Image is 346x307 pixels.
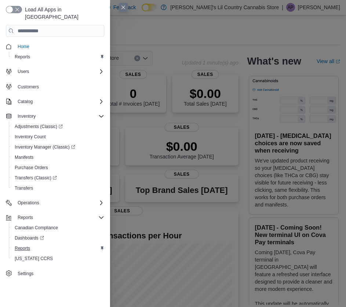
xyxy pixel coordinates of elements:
[12,132,49,141] a: Inventory Count
[18,215,33,220] span: Reports
[15,213,36,222] button: Reports
[9,233,107,243] a: Dashboards
[12,132,104,141] span: Inventory Count
[12,52,104,61] span: Reports
[15,67,32,76] button: Users
[18,84,39,90] span: Customers
[15,225,58,231] span: Canadian Compliance
[12,184,36,193] a: Transfers
[12,163,104,172] span: Purchase Orders
[12,153,104,162] span: Manifests
[18,44,29,50] span: Home
[15,175,57,181] span: Transfers (Classic)
[22,6,104,21] span: Load All Apps in [GEOGRAPHIC_DATA]
[15,97,104,106] span: Catalog
[12,244,33,253] a: Reports
[9,253,107,264] button: [US_STATE] CCRS
[15,112,104,121] span: Inventory
[12,153,36,162] a: Manifests
[18,271,33,277] span: Settings
[3,96,107,107] button: Catalog
[12,234,47,242] a: Dashboards
[3,111,107,121] button: Inventory
[9,142,107,152] a: Inventory Manager (Classic)
[9,173,107,183] a: Transfers (Classic)
[15,83,42,91] a: Customers
[12,143,78,151] a: Inventory Manager (Classic)
[18,99,33,105] span: Catalog
[9,152,107,162] button: Manifests
[3,212,107,223] button: Reports
[12,234,104,242] span: Dashboards
[12,163,51,172] a: Purchase Orders
[15,82,104,91] span: Customers
[9,132,107,142] button: Inventory Count
[15,112,39,121] button: Inventory
[9,223,107,233] button: Canadian Compliance
[15,235,44,241] span: Dashboards
[15,124,63,129] span: Adjustments (Classic)
[15,165,48,171] span: Purchase Orders
[12,122,66,131] a: Adjustments (Classic)
[15,67,104,76] span: Users
[15,134,46,140] span: Inventory Count
[15,213,104,222] span: Reports
[18,113,36,119] span: Inventory
[12,223,104,232] span: Canadian Compliance
[18,69,29,74] span: Users
[15,269,36,278] a: Settings
[3,81,107,92] button: Customers
[15,97,36,106] button: Catalog
[3,198,107,208] button: Operations
[3,268,107,279] button: Settings
[3,41,107,52] button: Home
[12,52,33,61] a: Reports
[12,254,104,263] span: Washington CCRS
[15,245,30,251] span: Reports
[15,269,104,278] span: Settings
[18,200,39,206] span: Operations
[9,52,107,62] button: Reports
[9,121,107,132] a: Adjustments (Classic)
[9,243,107,253] button: Reports
[9,183,107,193] button: Transfers
[15,154,33,160] span: Manifests
[12,122,104,131] span: Adjustments (Classic)
[12,244,104,253] span: Reports
[12,184,104,193] span: Transfers
[15,198,42,207] button: Operations
[15,144,75,150] span: Inventory Manager (Classic)
[3,66,107,77] button: Users
[12,173,104,182] span: Transfers (Classic)
[15,54,30,60] span: Reports
[15,185,33,191] span: Transfers
[6,38,104,280] nav: Complex example
[15,42,32,51] a: Home
[12,143,104,151] span: Inventory Manager (Classic)
[12,173,60,182] a: Transfers (Classic)
[119,3,128,12] button: Close this dialog
[12,254,56,263] a: [US_STATE] CCRS
[9,162,107,173] button: Purchase Orders
[15,198,104,207] span: Operations
[15,256,53,262] span: [US_STATE] CCRS
[12,223,61,232] a: Canadian Compliance
[15,42,104,51] span: Home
